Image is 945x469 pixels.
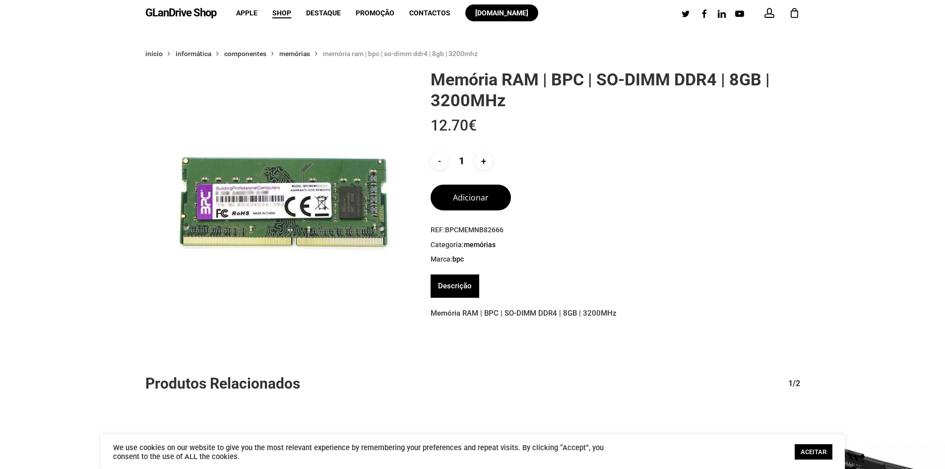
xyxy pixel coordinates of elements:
[145,7,216,18] a: GLanDrive Shop
[409,9,450,16] a: Contactos
[306,9,341,16] a: Destaque
[778,374,800,394] div: 1/2
[431,225,800,235] span: REF:
[431,255,800,265] span: Marca:
[431,152,448,170] input: -
[356,9,394,16] a: Promoção
[236,9,257,16] a: Apple
[475,9,528,17] span: [DOMAIN_NAME]
[176,49,211,58] a: Informática
[789,7,800,18] a: Cart
[468,117,477,134] span: €
[145,69,411,335] img: Placeholder
[438,274,472,298] a: Descrição
[450,152,473,170] input: Product quantity
[464,240,496,249] a: Memórias
[465,9,538,16] a: [DOMAIN_NAME]
[431,240,800,250] span: Categoria:
[323,50,478,58] span: Memória RAM | BPC | SO-DIMM DDR4 | 8GB | 3200MHz
[113,443,617,461] div: We use cookies on our website to give you the most relevant experience by remembering your prefer...
[795,444,832,460] a: ACEITAR
[306,9,341,17] span: Destaque
[272,9,291,17] span: Shop
[145,49,163,58] a: Início
[224,49,266,58] a: Componentes
[272,9,291,16] a: Shop
[409,9,450,17] span: Contactos
[431,69,800,111] h1: Memória RAM | BPC | SO-DIMM DDR4 | 8GB | 3200MHz
[431,117,477,134] bdi: 12.70
[356,9,394,17] span: Promoção
[445,226,504,234] span: BPCMEMNB82666
[431,305,800,321] p: Memória RAM | BPC | SO-DIMM DDR4 | 8GB | 3200MHz
[475,152,492,170] input: +
[236,9,257,17] span: Apple
[145,374,808,394] h2: Produtos Relacionados
[431,185,511,210] button: Adicionar
[279,49,310,58] a: Memórias
[452,255,464,264] a: BPC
